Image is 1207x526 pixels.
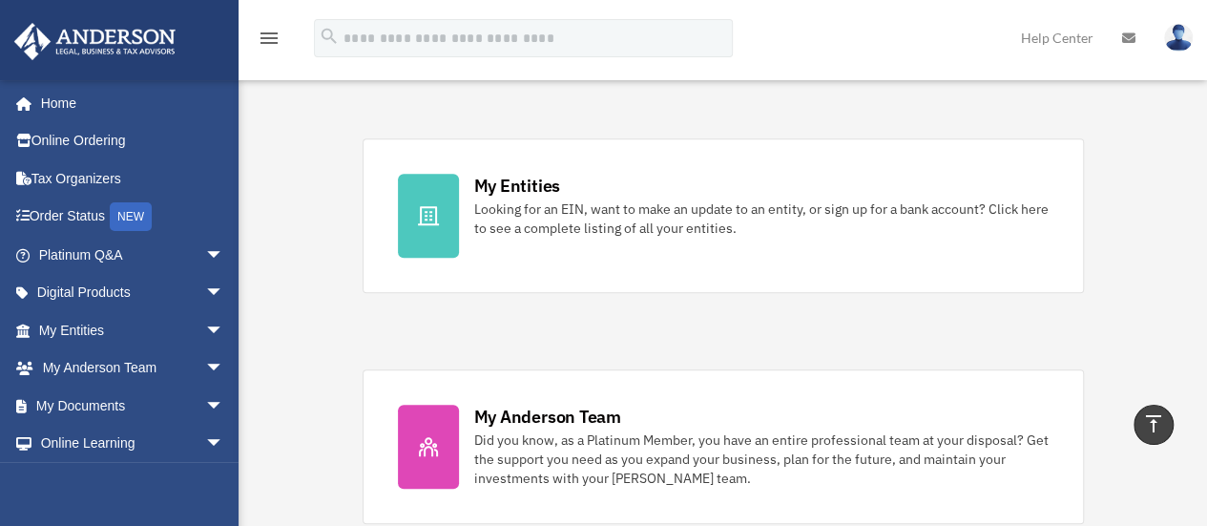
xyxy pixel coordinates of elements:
a: menu [258,33,281,50]
span: arrow_drop_down [205,387,243,426]
i: vertical_align_top [1142,412,1165,435]
i: search [319,26,340,47]
img: Anderson Advisors Platinum Portal [9,23,181,60]
a: Digital Productsarrow_drop_down [13,274,253,312]
a: My Entitiesarrow_drop_down [13,311,253,349]
span: arrow_drop_down [205,236,243,275]
a: My Anderson Team Did you know, as a Platinum Member, you have an entire professional team at your... [363,369,1084,524]
a: Tax Organizers [13,159,253,198]
a: Online Ordering [13,122,253,160]
div: My Anderson Team [474,405,621,429]
a: Platinum Q&Aarrow_drop_down [13,236,253,274]
a: vertical_align_top [1134,405,1174,445]
span: arrow_drop_down [205,349,243,389]
a: My Anderson Teamarrow_drop_down [13,349,253,388]
a: My Entities Looking for an EIN, want to make an update to an entity, or sign up for a bank accoun... [363,138,1084,293]
img: User Pic [1164,24,1193,52]
a: My Documentsarrow_drop_down [13,387,253,425]
div: Did you know, as a Platinum Member, you have an entire professional team at your disposal? Get th... [474,431,1049,488]
div: NEW [110,202,152,231]
span: arrow_drop_down [205,274,243,313]
span: arrow_drop_down [205,311,243,350]
i: menu [258,27,281,50]
span: arrow_drop_down [205,425,243,464]
a: Home [13,84,243,122]
div: Looking for an EIN, want to make an update to an entity, or sign up for a bank account? Click her... [474,200,1049,238]
a: Online Learningarrow_drop_down [13,425,253,463]
a: Order StatusNEW [13,198,253,237]
div: My Entities [474,174,560,198]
